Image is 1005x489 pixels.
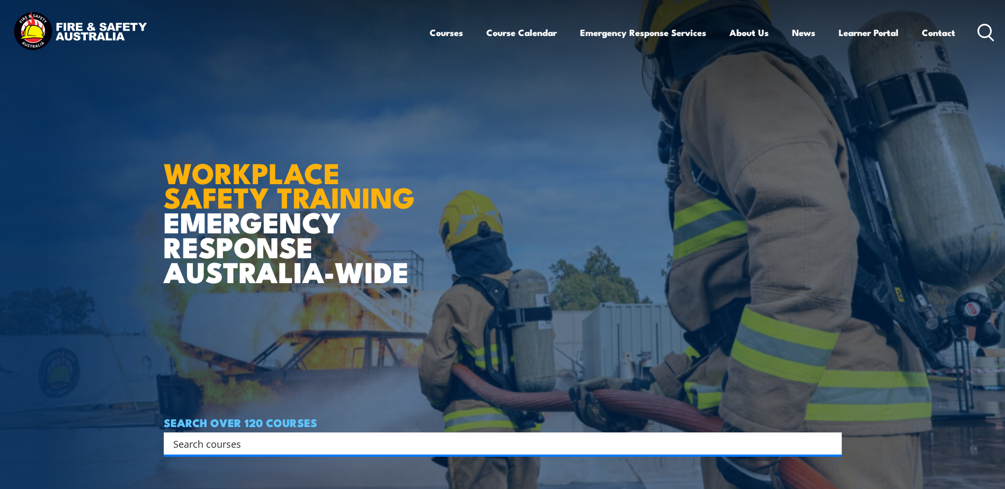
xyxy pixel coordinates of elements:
a: News [792,19,815,47]
a: Emergency Response Services [580,19,706,47]
form: Search form [175,436,821,451]
strong: WORKPLACE SAFETY TRAINING [164,150,415,219]
input: Search input [173,436,819,451]
a: Learner Portal [839,19,899,47]
a: Courses [430,19,463,47]
button: Search magnifier button [823,436,838,451]
a: Contact [922,19,955,47]
a: About Us [730,19,769,47]
h4: SEARCH OVER 120 COURSES [164,416,842,428]
a: Course Calendar [486,19,557,47]
h1: EMERGENCY RESPONSE AUSTRALIA-WIDE [164,133,423,284]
